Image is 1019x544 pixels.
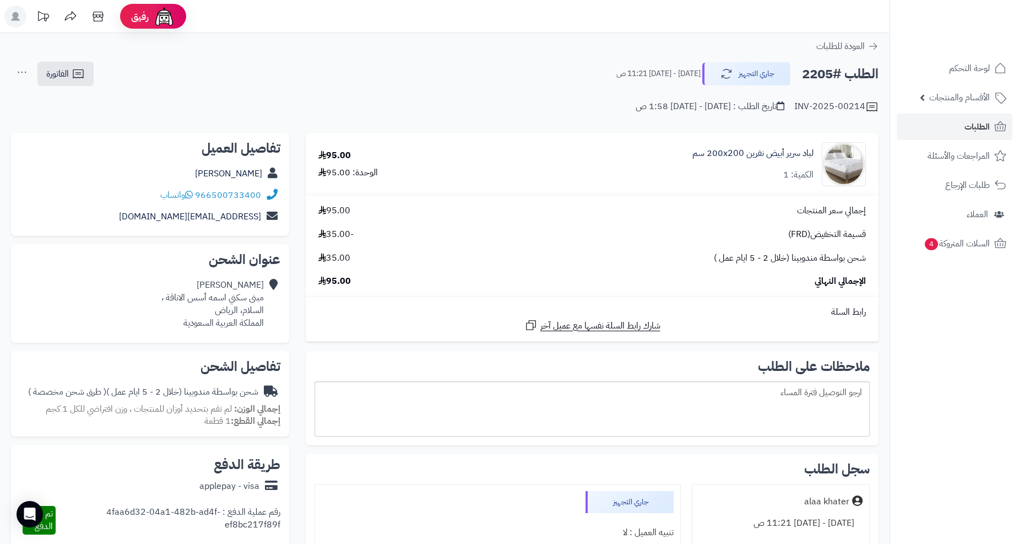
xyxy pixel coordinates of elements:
h2: ملاحظات على الطلب [315,360,870,373]
a: الطلبات [897,114,1012,140]
span: 4 [925,238,938,250]
span: لم تقم بتحديد أوزان للمنتجات ، وزن افتراضي للكل 1 كجم [46,402,232,416]
a: طلبات الإرجاع [897,172,1012,198]
div: تنبيه العميل : لا [322,522,674,543]
div: INV-2025-00214 [794,100,879,114]
span: الأقسام والمنتجات [929,90,990,105]
span: 95.00 [318,204,350,217]
span: 35.00 [318,252,350,265]
h2: الطلب #2205 [802,63,879,85]
span: العودة للطلبات [816,40,865,53]
a: لوحة التحكم [897,55,1012,82]
span: السلات المتروكة [924,236,990,251]
span: -35.00 [318,228,354,241]
h2: تفاصيل الشحن [20,360,280,373]
a: العملاء [897,201,1012,228]
div: تاريخ الطلب : [DATE] - [DATE] 1:58 ص [636,100,784,113]
a: [EMAIL_ADDRESS][DOMAIN_NAME] [119,210,261,223]
h2: طريقة الدفع [214,458,280,471]
div: alaa khater [804,495,849,508]
span: قسيمة التخفيض(FRD) [788,228,866,241]
a: تحديثات المنصة [29,6,57,30]
div: جاري التجهيز [586,491,674,513]
a: [PERSON_NAME] [195,167,262,180]
div: 95.00 [318,149,351,162]
div: رابط السلة [310,306,874,319]
span: لوحة التحكم [949,61,990,76]
div: [DATE] - [DATE] 11:21 ص [699,513,863,534]
span: طلبات الإرجاع [945,177,990,193]
h2: عنوان الشحن [20,253,280,266]
a: الفاتورة [37,62,94,86]
span: تم الدفع [35,507,53,533]
span: الفاتورة [46,67,69,80]
span: الإجمالي النهائي [815,275,866,288]
img: logo-2.png [944,31,1009,54]
h2: تفاصيل العميل [20,142,280,155]
span: رفيق [131,10,149,23]
a: شارك رابط السلة نفسها مع عميل آخر [524,319,660,332]
img: ai-face.png [153,6,175,28]
a: السلات المتروكة4 [897,230,1012,257]
div: [PERSON_NAME] مبنى سكني اسمه أسس الاناقة ، السلام، الرياض المملكة العربية السعودية [161,279,264,329]
a: العودة للطلبات [816,40,879,53]
span: شحن بواسطة مندوبينا (خلال 2 - 5 ايام عمل ) [714,252,866,265]
small: 1 قطعة [204,414,280,428]
span: شارك رابط السلة نفسها مع عميل آخر [540,320,660,332]
div: ارجو التوصيل فترة المساء [315,381,870,437]
small: [DATE] - [DATE] 11:21 ص [616,68,701,79]
h3: سجل الطلب [804,462,870,476]
div: applepay - visa [199,480,259,493]
span: الطلبات [964,119,990,134]
span: المراجعات والأسئلة [928,148,990,164]
div: Open Intercom Messenger [17,501,43,527]
a: المراجعات والأسئلة [897,143,1012,169]
a: لباد سرير أبيض نفرين 200x200 سم [692,147,814,160]
strong: إجمالي القطع: [231,414,280,428]
div: شحن بواسطة مندوبينا (خلال 2 - 5 ايام عمل ) [28,386,258,398]
div: الكمية: 1 [783,169,814,181]
div: الوحدة: 95.00 [318,166,378,179]
span: 95.00 [318,275,351,288]
a: 966500733400 [195,188,261,202]
span: ( طرق شحن مخصصة ) [28,385,106,398]
button: جاري التجهيز [702,62,790,85]
div: رقم عملية الدفع : 4faa6d32-04a1-482b-ad4f-ef8bc217f89f [56,506,280,535]
span: إجمالي سعر المنتجات [797,204,866,217]
img: 1733125673-220107020015-90x90.jpg [822,142,865,186]
strong: إجمالي الوزن: [234,402,280,416]
a: واتساب [160,188,193,202]
span: العملاء [967,207,988,222]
